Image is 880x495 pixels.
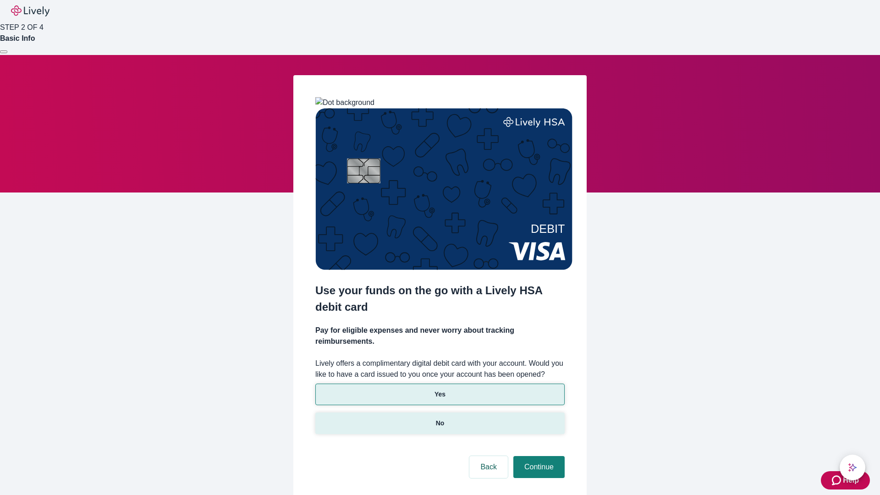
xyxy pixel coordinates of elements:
[469,456,508,478] button: Back
[840,455,865,480] button: chat
[434,390,445,399] p: Yes
[843,475,859,486] span: Help
[315,97,374,108] img: Dot background
[821,471,870,489] button: Zendesk support iconHelp
[848,463,857,472] svg: Lively AI Assistant
[315,325,565,347] h4: Pay for eligible expenses and never worry about tracking reimbursements.
[832,475,843,486] svg: Zendesk support icon
[513,456,565,478] button: Continue
[315,358,565,380] label: Lively offers a complimentary digital debit card with your account. Would you like to have a card...
[315,282,565,315] h2: Use your funds on the go with a Lively HSA debit card
[315,412,565,434] button: No
[11,5,49,16] img: Lively
[315,108,572,270] img: Debit card
[436,418,445,428] p: No
[315,384,565,405] button: Yes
